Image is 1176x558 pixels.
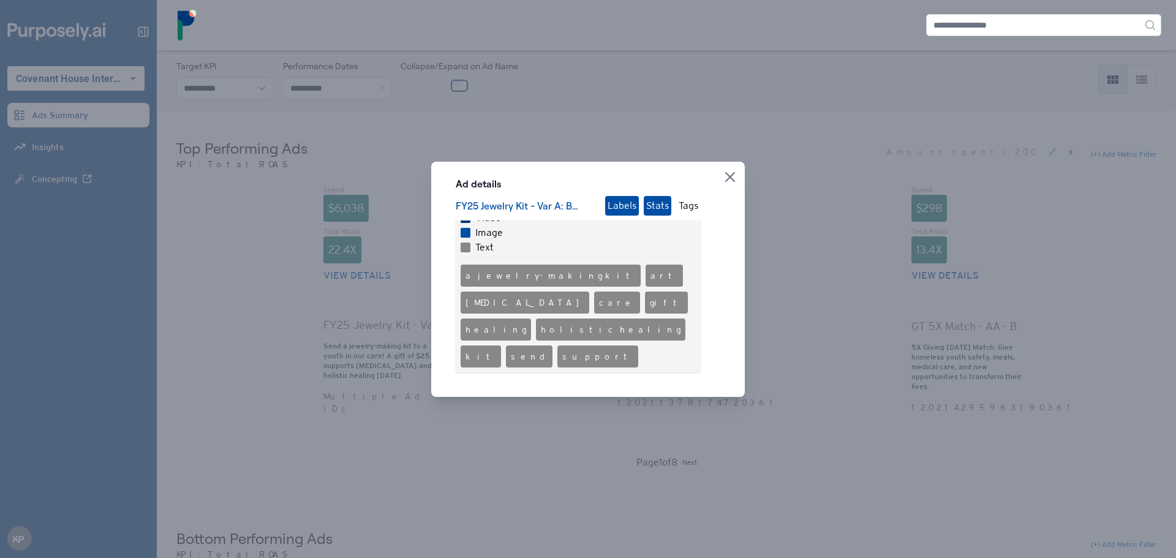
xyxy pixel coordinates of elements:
[650,298,683,307] span: gift
[466,298,584,307] span: [MEDICAL_DATA]
[461,292,589,314] div: [MEDICAL_DATA]
[456,198,578,213] h3: FY25 Jewelry Kit - Var A: Blue
[594,292,640,314] div: care
[536,319,685,341] div: holistic healing
[466,325,526,334] span: healing
[644,196,671,216] button: Stats
[645,292,688,314] div: gift
[461,265,641,287] div: a jewelry-making kit
[466,352,496,361] span: kit
[461,345,501,368] div: kit
[557,345,638,368] div: support
[511,352,548,361] span: send
[562,352,633,361] span: support
[605,196,639,216] button: Labels
[599,298,635,307] span: care
[646,265,683,287] div: art
[475,240,494,255] span: Text
[475,225,503,240] span: Image
[650,271,678,281] span: art
[461,319,531,341] div: healing
[676,196,701,216] button: Tags
[541,325,680,334] span: holistic healing
[466,271,636,281] span: a jewelry-making kit
[506,345,552,368] div: send
[456,176,701,191] h3: Ad details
